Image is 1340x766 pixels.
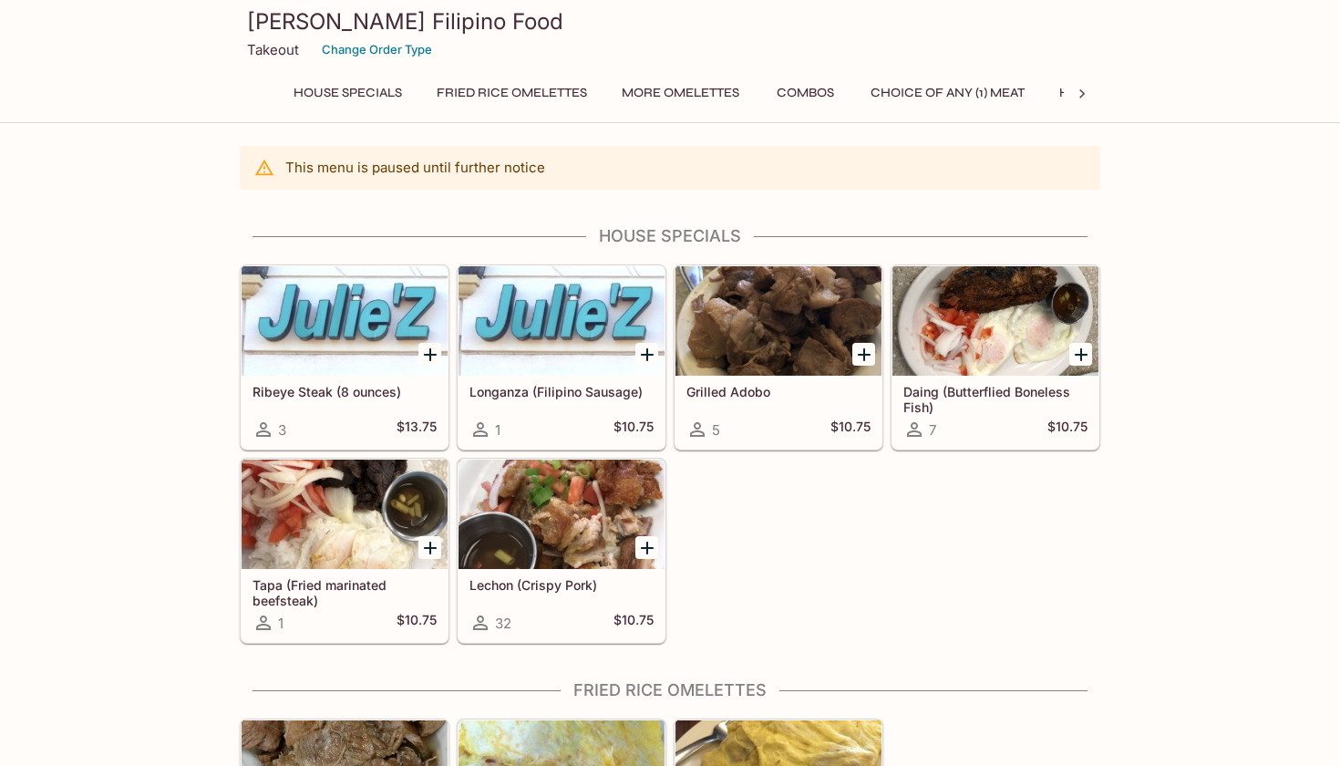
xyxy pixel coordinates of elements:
div: Ribeye Steak (8 ounces) [242,266,448,376]
span: 3 [278,421,286,439]
button: House Specials [283,80,412,106]
a: Grilled Adobo5$10.75 [675,265,882,450]
h5: $10.75 [397,612,437,634]
h5: Lechon (Crispy Pork) [469,577,654,593]
h4: Fried Rice Omelettes [240,680,1100,700]
h5: Daing (Butterflied Boneless Fish) [903,384,1087,414]
a: Lechon (Crispy Pork)32$10.75 [458,459,665,643]
h5: $13.75 [397,419,437,440]
button: Add Grilled Adobo [852,343,875,366]
button: Choice of Any (1) Meat [861,80,1035,106]
button: Hotcakes [1049,80,1139,106]
p: Takeout [247,41,299,58]
span: 32 [495,615,511,632]
button: Combos [764,80,846,106]
a: Daing (Butterflied Boneless Fish)7$10.75 [892,265,1099,450]
div: Longanza (Filipino Sausage) [459,266,665,376]
h4: House Specials [240,226,1100,246]
button: Add Ribeye Steak (8 ounces) [418,343,441,366]
span: 1 [495,421,500,439]
p: This menu is paused until further notice [285,159,545,176]
div: Lechon (Crispy Pork) [459,460,665,569]
button: Change Order Type [314,36,440,64]
div: Tapa (Fried marinated beefsteak) [242,460,448,569]
a: Longanza (Filipino Sausage)1$10.75 [458,265,665,450]
span: 5 [712,421,720,439]
h5: $10.75 [613,612,654,634]
h5: Tapa (Fried marinated beefsteak) [253,577,437,607]
h5: Ribeye Steak (8 ounces) [253,384,437,399]
a: Tapa (Fried marinated beefsteak)1$10.75 [241,459,448,643]
h3: [PERSON_NAME] Filipino Food [247,7,1093,36]
button: More Omelettes [612,80,749,106]
a: Ribeye Steak (8 ounces)3$13.75 [241,265,448,450]
div: Daing (Butterflied Boneless Fish) [892,266,1098,376]
button: Add Daing (Butterflied Boneless Fish) [1069,343,1092,366]
h5: Longanza (Filipino Sausage) [469,384,654,399]
span: 7 [929,421,936,439]
h5: Grilled Adobo [686,384,871,399]
button: Add Tapa (Fried marinated beefsteak) [418,536,441,559]
button: Add Longanza (Filipino Sausage) [635,343,658,366]
button: Fried Rice Omelettes [427,80,597,106]
div: Grilled Adobo [675,266,881,376]
button: Add Lechon (Crispy Pork) [635,536,658,559]
h5: $10.75 [1047,419,1087,440]
h5: $10.75 [830,419,871,440]
span: 1 [278,615,283,632]
h5: $10.75 [613,419,654,440]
